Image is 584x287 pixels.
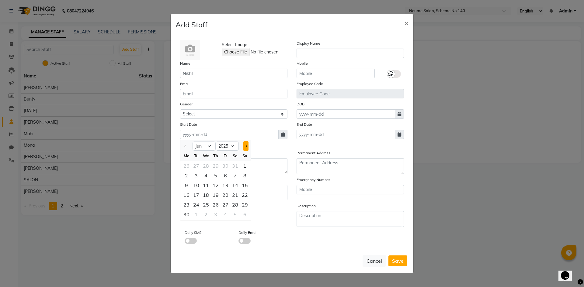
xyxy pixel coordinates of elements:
[297,89,404,98] input: Employee Code
[182,190,191,200] div: 16
[211,190,221,200] div: Thursday, June 19, 2025
[230,190,240,200] div: Saturday, June 21, 2025
[211,161,221,171] div: 29
[180,69,287,78] input: Name
[558,263,578,281] iframe: chat widget
[182,210,191,219] div: Monday, June 30, 2025
[201,200,211,210] div: Wednesday, June 25, 2025
[297,130,395,139] input: yyyy-mm-dd
[240,190,250,200] div: Sunday, June 22, 2025
[230,200,240,210] div: 28
[216,142,239,151] select: Select year
[182,200,191,210] div: Monday, June 23, 2025
[182,161,191,171] div: 26
[297,101,304,107] label: DOB
[221,161,230,171] div: 30
[201,190,211,200] div: Wednesday, June 18, 2025
[240,180,250,190] div: 15
[230,200,240,210] div: Saturday, June 28, 2025
[180,61,190,66] label: Name
[191,180,201,190] div: Tuesday, June 10, 2025
[240,180,250,190] div: Sunday, June 15, 2025
[404,18,408,27] span: ×
[388,255,407,266] button: Save
[230,190,240,200] div: 21
[240,200,250,210] div: Sunday, June 29, 2025
[191,210,201,219] div: 1
[230,210,240,219] div: Saturday, July 5, 2025
[201,180,211,190] div: Wednesday, June 11, 2025
[191,190,201,200] div: 17
[230,161,240,171] div: 31
[221,180,230,190] div: Friday, June 13, 2025
[201,161,211,171] div: 28
[182,161,191,171] div: Monday, May 26, 2025
[240,171,250,180] div: 8
[240,200,250,210] div: 29
[201,171,211,180] div: 4
[230,180,240,190] div: Saturday, June 14, 2025
[297,150,330,156] label: Permanent Address
[211,151,221,161] div: Th
[230,151,240,161] div: Sa
[191,200,201,210] div: 24
[211,210,221,219] div: 3
[297,109,395,119] input: yyyy-mm-dd
[182,171,191,180] div: 2
[221,180,230,190] div: 13
[211,200,221,210] div: 26
[201,200,211,210] div: 25
[221,200,230,210] div: 27
[180,40,200,60] img: Cinque Terre
[211,190,221,200] div: 19
[180,101,193,107] label: Gender
[201,180,211,190] div: 11
[221,190,230,200] div: Friday, June 20, 2025
[180,122,197,127] label: Start Date
[183,141,188,151] button: Previous month
[243,141,249,151] button: Next month
[230,180,240,190] div: 14
[180,81,189,87] label: Email
[240,161,250,171] div: Sunday, June 1, 2025
[182,200,191,210] div: 23
[297,41,320,46] label: Display Name
[222,48,304,56] input: Select Image
[221,190,230,200] div: 20
[191,161,201,171] div: Tuesday, May 27, 2025
[211,180,221,190] div: 12
[230,161,240,171] div: Saturday, May 31, 2025
[211,161,221,171] div: Thursday, May 29, 2025
[182,151,191,161] div: Mo
[399,14,413,31] button: Close
[240,210,250,219] div: 6
[230,171,240,180] div: Saturday, June 7, 2025
[240,161,250,171] div: 1
[180,130,279,139] input: yyyy-mm-dd
[297,177,330,183] label: Emergency Number
[240,151,250,161] div: Su
[191,171,201,180] div: Tuesday, June 3, 2025
[191,161,201,171] div: 27
[222,42,247,48] span: Select Image
[185,230,201,235] label: Daily SMS
[211,171,221,180] div: Thursday, June 5, 2025
[238,230,257,235] label: Daily Email
[221,171,230,180] div: Friday, June 6, 2025
[182,190,191,200] div: Monday, June 16, 2025
[221,151,230,161] div: Fr
[191,190,201,200] div: Tuesday, June 17, 2025
[201,151,211,161] div: We
[201,161,211,171] div: Wednesday, May 28, 2025
[297,122,312,127] label: End Date
[211,180,221,190] div: Thursday, June 12, 2025
[240,190,250,200] div: 22
[201,190,211,200] div: 18
[180,89,287,98] input: Email
[201,171,211,180] div: Wednesday, June 4, 2025
[221,171,230,180] div: 6
[297,81,323,87] label: Employee Code
[182,210,191,219] div: 30
[201,210,211,219] div: 2
[211,200,221,210] div: Thursday, June 26, 2025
